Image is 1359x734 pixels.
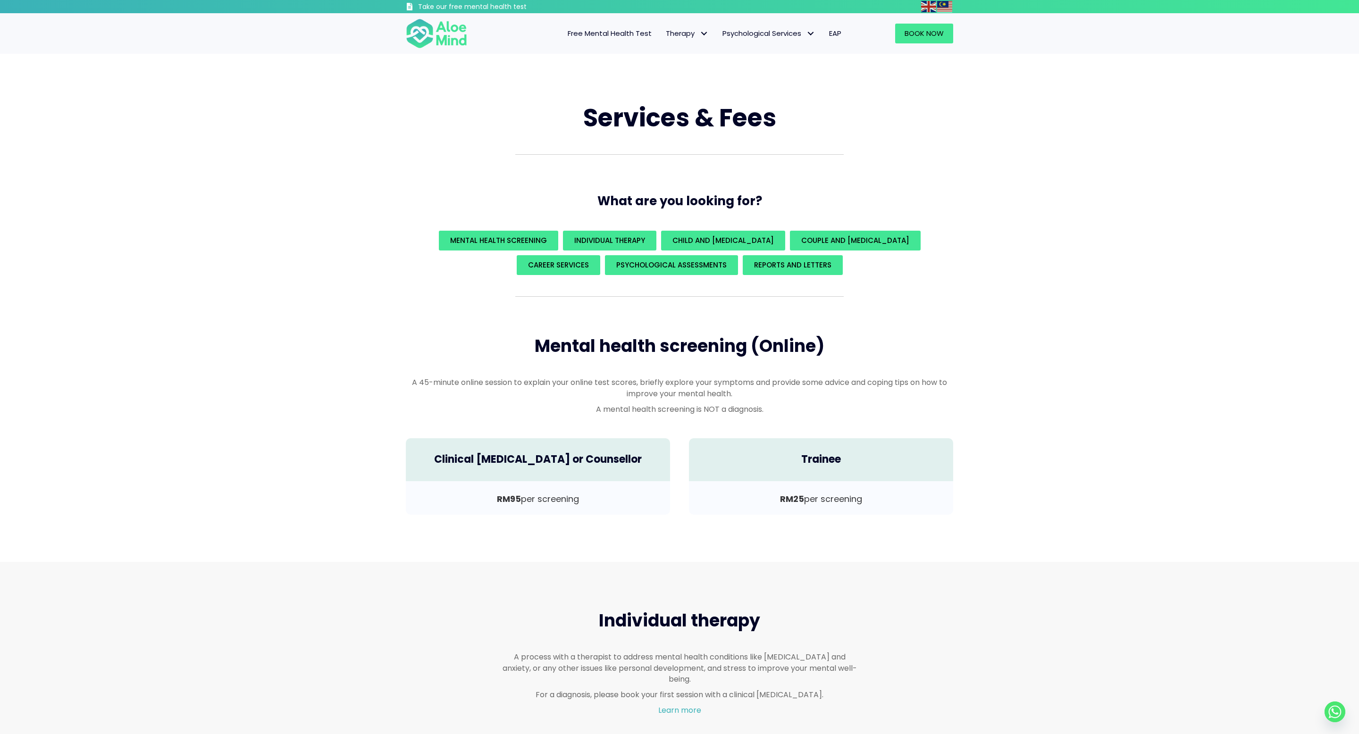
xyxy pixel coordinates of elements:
a: Mental Health Screening [439,231,558,250]
span: EAP [829,28,841,38]
a: Free Mental Health Test [561,24,659,43]
a: REPORTS AND LETTERS [743,255,843,275]
span: Individual therapy [599,609,760,633]
span: Free Mental Health Test [568,28,652,38]
img: Aloe mind Logo [406,18,467,49]
img: ms [937,1,952,12]
a: Psychological ServicesPsychological Services: submenu [715,24,822,43]
span: Child and [MEDICAL_DATA] [672,235,774,245]
p: per screening [415,493,661,505]
a: Psychological assessments [605,255,738,275]
span: Therapy [666,28,708,38]
span: REPORTS AND LETTERS [754,260,831,270]
h4: Trainee [698,452,944,467]
span: Psychological Services: submenu [804,27,817,41]
a: Take our free mental health test [406,2,577,13]
span: Career Services [528,260,589,270]
a: Child and [MEDICAL_DATA] [661,231,785,250]
a: English [921,1,937,12]
span: Mental Health Screening [450,235,547,245]
p: A process with a therapist to address mental health conditions like [MEDICAL_DATA] and anxiety, o... [502,651,857,684]
span: Individual Therapy [574,235,645,245]
p: per screening [698,493,944,505]
span: What are you looking for? [597,192,762,209]
a: Whatsapp [1325,701,1345,722]
a: TherapyTherapy: submenu [659,24,715,43]
a: Career Services [517,255,600,275]
h4: Clinical [MEDICAL_DATA] or Counsellor [415,452,661,467]
a: Book Now [895,24,953,43]
a: EAP [822,24,848,43]
span: Psychological assessments [616,260,727,270]
img: en [921,1,936,12]
div: What are you looking for? [406,228,953,277]
span: Services & Fees [583,100,776,135]
span: Couple and [MEDICAL_DATA] [801,235,909,245]
b: RM95 [497,493,521,505]
h3: Take our free mental health test [418,2,577,12]
nav: Menu [479,24,848,43]
span: Psychological Services [722,28,815,38]
span: Mental health screening (Online) [535,334,824,358]
p: A mental health screening is NOT a diagnosis. [406,404,953,415]
a: Individual Therapy [563,231,656,250]
b: RM25 [780,493,804,505]
a: Couple and [MEDICAL_DATA] [790,231,921,250]
a: Learn more [658,705,701,716]
p: A 45-minute online session to explain your online test scores, briefly explore your symptoms and ... [406,377,953,399]
p: For a diagnosis, please book your first session with a clinical [MEDICAL_DATA]. [502,689,857,700]
a: Malay [937,1,953,12]
span: Book Now [905,28,944,38]
span: Therapy: submenu [697,27,711,41]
